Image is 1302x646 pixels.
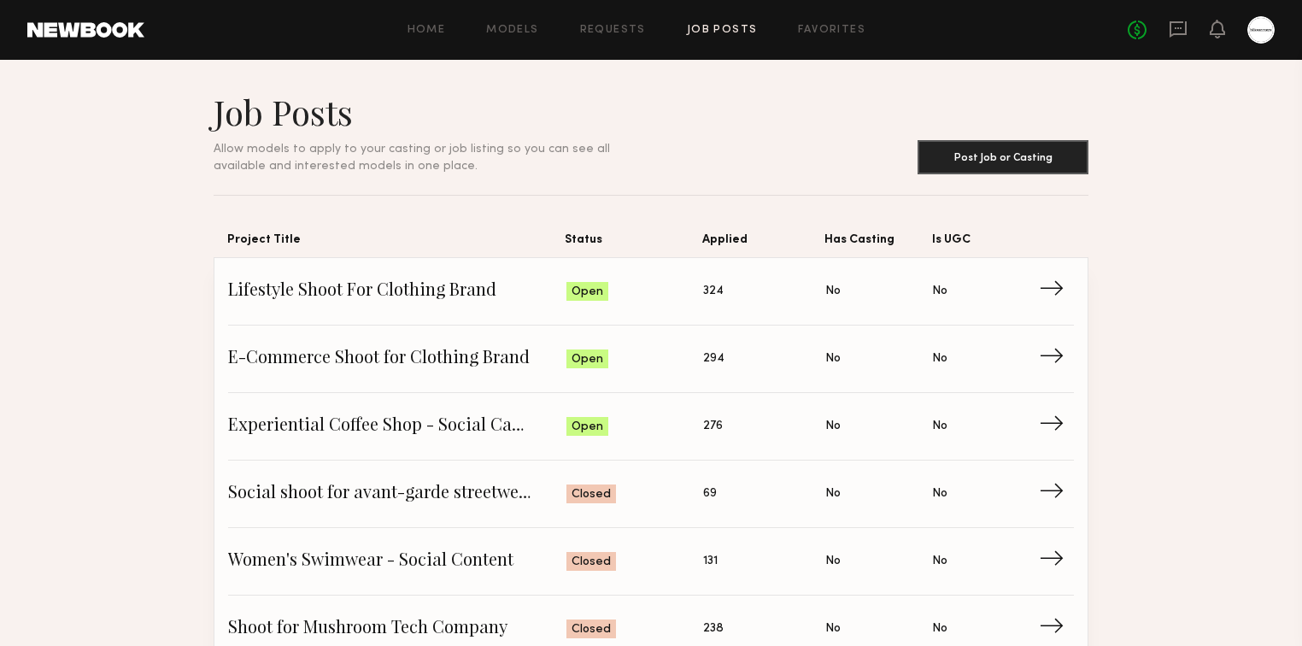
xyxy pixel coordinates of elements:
span: Project Title [227,230,565,257]
a: Home [408,25,446,36]
button: Post Job or Casting [918,140,1088,174]
span: → [1039,346,1074,372]
span: 294 [703,349,724,368]
span: → [1039,616,1074,642]
span: Open [572,284,603,301]
a: Models [486,25,538,36]
span: Closed [572,554,611,571]
span: Status [565,230,702,257]
span: No [932,620,947,638]
a: Social shoot for avant-garde streetwear brandClosed69NoNo→ [228,461,1074,528]
span: Experiential Coffee Shop - Social Campaign [228,414,566,439]
span: Women's Swimwear - Social Content [228,549,566,574]
span: → [1039,549,1074,574]
span: 276 [703,417,723,436]
span: No [825,620,841,638]
span: No [825,552,841,571]
span: Lifestyle Shoot For Clothing Brand [228,279,566,304]
span: → [1039,481,1074,507]
span: No [932,552,947,571]
span: Is UGC [932,230,1040,257]
h1: Job Posts [214,91,651,133]
span: Applied [702,230,824,257]
a: Job Posts [687,25,758,36]
span: 238 [703,620,724,638]
span: No [825,349,841,368]
span: No [825,282,841,301]
a: Favorites [798,25,865,36]
span: Shoot for Mushroom Tech Company [228,616,566,642]
span: Open [572,351,603,368]
a: Women's Swimwear - Social ContentClosed131NoNo→ [228,528,1074,596]
span: No [825,484,841,503]
span: Social shoot for avant-garde streetwear brand [228,481,566,507]
a: Requests [580,25,646,36]
span: No [932,417,947,436]
a: Lifestyle Shoot For Clothing BrandOpen324NoNo→ [228,258,1074,326]
a: Experiential Coffee Shop - Social CampaignOpen276NoNo→ [228,393,1074,461]
span: No [932,282,947,301]
a: E-Commerce Shoot for Clothing BrandOpen294NoNo→ [228,326,1074,393]
span: Open [572,419,603,436]
span: → [1039,414,1074,439]
span: Has Casting [824,230,932,257]
span: No [932,484,947,503]
span: Closed [572,621,611,638]
span: Allow models to apply to your casting or job listing so you can see all available and interested ... [214,144,610,172]
span: 131 [703,552,718,571]
span: E-Commerce Shoot for Clothing Brand [228,346,566,372]
span: No [932,349,947,368]
span: No [825,417,841,436]
span: Closed [572,486,611,503]
span: → [1039,279,1074,304]
span: 69 [703,484,717,503]
span: 324 [703,282,724,301]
